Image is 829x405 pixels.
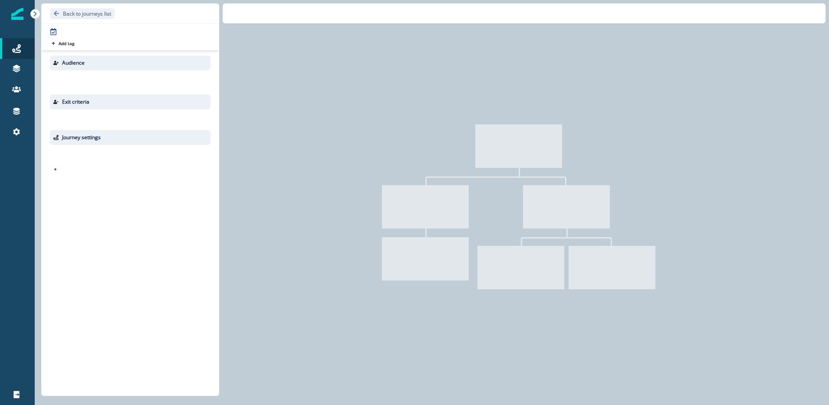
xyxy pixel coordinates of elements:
[62,98,89,106] p: Exit criteria
[63,10,111,17] p: Back to journeys list
[59,41,74,46] p: Add tag
[50,40,76,47] button: Add tag
[62,134,101,141] p: Journey settings
[62,59,85,67] p: Audience
[11,8,23,20] img: Inflection
[50,8,115,19] button: Go back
